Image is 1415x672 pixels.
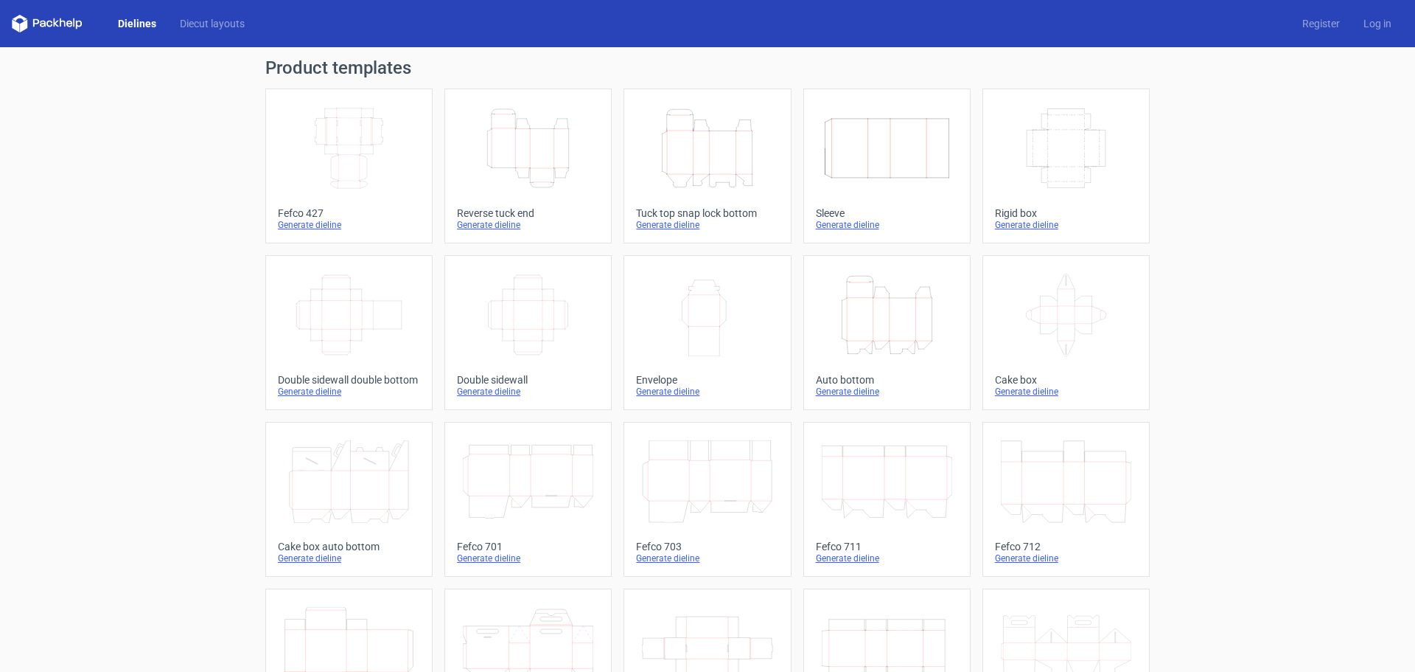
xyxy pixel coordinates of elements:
[636,386,778,398] div: Generate dieline
[278,207,420,219] div: Fefco 427
[803,89,971,243] a: SleeveGenerate dieline
[982,255,1150,410] a: Cake boxGenerate dieline
[278,374,420,386] div: Double sidewall double bottom
[816,219,958,231] div: Generate dieline
[457,386,599,398] div: Generate dieline
[995,219,1137,231] div: Generate dieline
[444,89,612,243] a: Reverse tuck endGenerate dieline
[278,219,420,231] div: Generate dieline
[278,541,420,553] div: Cake box auto bottom
[636,541,778,553] div: Fefco 703
[636,207,778,219] div: Tuck top snap lock bottom
[457,553,599,564] div: Generate dieline
[995,207,1137,219] div: Rigid box
[803,255,971,410] a: Auto bottomGenerate dieline
[636,553,778,564] div: Generate dieline
[982,89,1150,243] a: Rigid boxGenerate dieline
[995,386,1137,398] div: Generate dieline
[816,553,958,564] div: Generate dieline
[623,422,791,577] a: Fefco 703Generate dieline
[457,374,599,386] div: Double sidewall
[623,89,791,243] a: Tuck top snap lock bottomGenerate dieline
[106,16,168,31] a: Dielines
[457,541,599,553] div: Fefco 701
[444,255,612,410] a: Double sidewallGenerate dieline
[265,59,1150,77] h1: Product templates
[803,422,971,577] a: Fefco 711Generate dieline
[265,89,433,243] a: Fefco 427Generate dieline
[1290,16,1352,31] a: Register
[636,374,778,386] div: Envelope
[444,422,612,577] a: Fefco 701Generate dieline
[265,255,433,410] a: Double sidewall double bottomGenerate dieline
[278,386,420,398] div: Generate dieline
[995,553,1137,564] div: Generate dieline
[623,255,791,410] a: EnvelopeGenerate dieline
[278,553,420,564] div: Generate dieline
[168,16,256,31] a: Diecut layouts
[982,422,1150,577] a: Fefco 712Generate dieline
[457,207,599,219] div: Reverse tuck end
[816,207,958,219] div: Sleeve
[816,374,958,386] div: Auto bottom
[636,219,778,231] div: Generate dieline
[1352,16,1403,31] a: Log in
[816,541,958,553] div: Fefco 711
[816,386,958,398] div: Generate dieline
[265,422,433,577] a: Cake box auto bottomGenerate dieline
[457,219,599,231] div: Generate dieline
[995,374,1137,386] div: Cake box
[995,541,1137,553] div: Fefco 712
